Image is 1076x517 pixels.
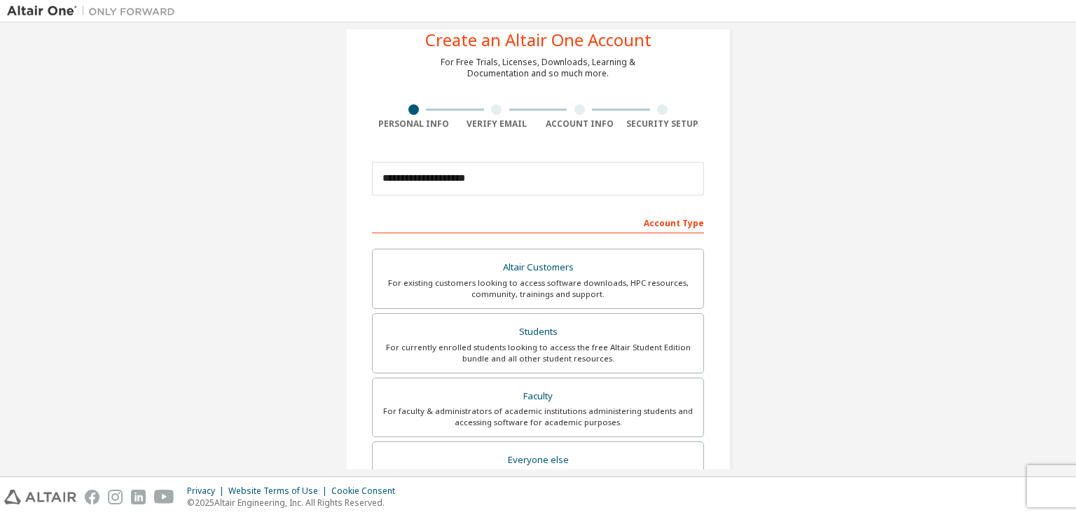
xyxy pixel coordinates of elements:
[85,490,99,504] img: facebook.svg
[187,497,403,509] p: © 2025 Altair Engineering, Inc. All Rights Reserved.
[187,485,228,497] div: Privacy
[7,4,182,18] img: Altair One
[381,277,695,300] div: For existing customers looking to access software downloads, HPC resources, community, trainings ...
[425,32,651,48] div: Create an Altair One Account
[4,490,76,504] img: altair_logo.svg
[381,450,695,470] div: Everyone else
[441,57,635,79] div: For Free Trials, Licenses, Downloads, Learning & Documentation and so much more.
[154,490,174,504] img: youtube.svg
[372,118,455,130] div: Personal Info
[538,118,621,130] div: Account Info
[372,211,704,233] div: Account Type
[108,490,123,504] img: instagram.svg
[381,387,695,406] div: Faculty
[455,118,539,130] div: Verify Email
[621,118,705,130] div: Security Setup
[228,485,331,497] div: Website Terms of Use
[381,406,695,428] div: For faculty & administrators of academic institutions administering students and accessing softwa...
[331,485,403,497] div: Cookie Consent
[131,490,146,504] img: linkedin.svg
[381,322,695,342] div: Students
[381,342,695,364] div: For currently enrolled students looking to access the free Altair Student Edition bundle and all ...
[381,258,695,277] div: Altair Customers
